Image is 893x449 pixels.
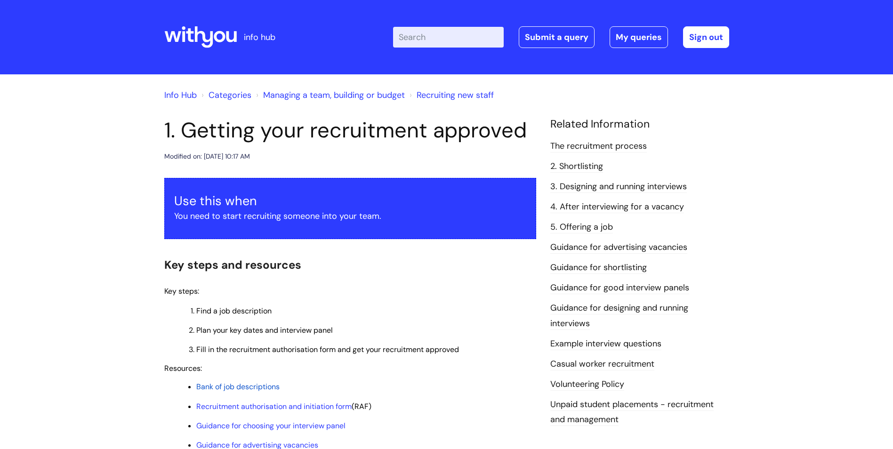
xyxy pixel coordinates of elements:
a: Guidance for shortlisting [550,262,647,274]
a: Submit a query [519,26,595,48]
span: Find a job description [196,306,272,316]
span: Resources: [164,363,202,373]
a: 3. Designing and running interviews [550,181,687,193]
span: Key steps and resources [164,257,301,272]
a: 2. Shortlisting [550,160,603,173]
h1: 1. Getting your recruitment approved [164,118,536,143]
a: Volunteering Policy [550,378,624,391]
a: The recruitment process [550,140,647,152]
p: (RAF) [196,401,536,412]
a: 5. Offering a job [550,221,613,233]
input: Search [393,27,504,48]
a: Recruiting new staff [417,89,494,101]
a: Guidance for good interview panels [550,282,689,294]
a: Guidance for designing and running interviews [550,302,688,329]
a: Example interview questions [550,338,661,350]
a: Unpaid student placements - recruitment and management [550,399,714,426]
a: Bank of job descriptions [196,382,280,392]
a: My queries [610,26,668,48]
a: Sign out [683,26,729,48]
span: Fill in the recruitment authorisation form and get your recruitment approved [196,345,459,354]
a: Categories [209,89,251,101]
h3: Use this when [174,193,526,208]
a: Guidance for choosing your interview panel [196,421,346,431]
p: You need to start recruiting someone into your team. [174,208,526,224]
span: Key steps: [164,286,199,296]
p: info hub [244,30,275,45]
h4: Related Information [550,118,729,131]
li: Recruiting new staff [407,88,494,103]
a: Guidance for advertising vacancies [550,241,687,254]
a: 4. After interviewing for a vacancy [550,201,684,213]
a: Recruitment authorisation and initiation form [196,401,352,411]
li: Managing a team, building or budget [254,88,405,103]
a: Casual worker recruitment [550,358,654,370]
div: | - [393,26,729,48]
a: Managing a team, building or budget [263,89,405,101]
li: Solution home [199,88,251,103]
div: Modified on: [DATE] 10:17 AM [164,151,250,162]
span: Plan your key dates and interview panel [196,325,333,335]
a: Info Hub [164,89,197,101]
